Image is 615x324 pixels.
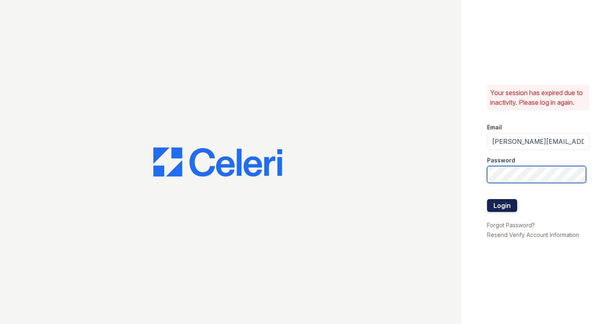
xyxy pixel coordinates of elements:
label: Email [487,123,502,131]
label: Password [487,156,515,164]
button: Login [487,199,517,212]
a: Forgot Password? [487,222,535,228]
a: Resend Verify Account Information [487,231,579,238]
p: Your session has expired due to inactivity. Please log in again. [490,88,586,107]
img: CE_Logo_Blue-a8612792a0a2168367f1c8372b55b34899dd931a85d93a1a3d3e32e68fde9ad4.png [153,147,282,177]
